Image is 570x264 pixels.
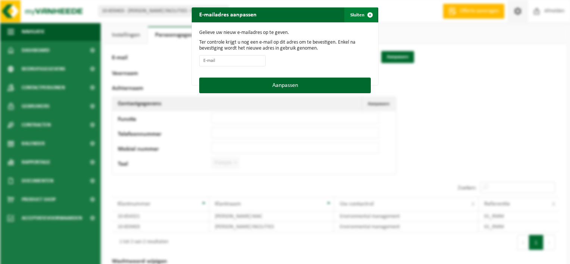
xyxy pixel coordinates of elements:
[199,30,371,36] p: Gelieve uw nieuw e-mailadres op te geven.
[199,78,371,93] button: Aanpassen
[199,40,371,51] p: Ter controle krijgt u nog een e-mail op dit adres om te bevestigen. Enkel na bevestiging wordt he...
[199,55,266,66] input: E-mail
[192,7,264,22] h2: E-mailadres aanpassen
[344,7,378,22] button: Sluiten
